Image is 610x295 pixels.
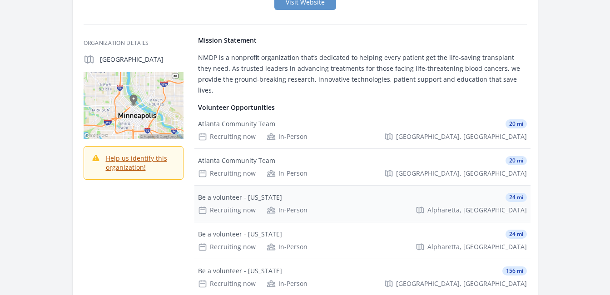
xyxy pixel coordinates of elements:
div: Recruiting now [198,242,256,251]
div: In-Person [267,242,307,251]
span: Alpharetta, [GEOGRAPHIC_DATA] [427,206,527,215]
h3: Organization Details [84,39,183,47]
span: 20 mi [506,156,527,165]
a: Be a volunteer - [US_STATE] 24 mi Recruiting now In-Person Alpharetta, [GEOGRAPHIC_DATA] [194,222,531,259]
div: Be a volunteer - [US_STATE] [198,266,282,275]
span: [GEOGRAPHIC_DATA], [GEOGRAPHIC_DATA] [396,132,527,141]
div: Recruiting now [198,279,256,288]
span: Alpharetta, [GEOGRAPHIC_DATA] [427,242,527,251]
div: Recruiting now [198,169,256,178]
span: 20 mi [506,119,527,128]
span: 156 mi [502,266,527,275]
div: Atlanta Community Team [198,156,275,165]
p: NMDP is a nonprofit organization that’s dedicated to helping every patient get the life-saving tr... [198,52,527,96]
div: Be a volunteer - [US_STATE] [198,230,282,239]
div: Be a volunteer - [US_STATE] [198,193,282,202]
h4: Volunteer Opportunities [198,103,527,112]
span: 24 mi [506,230,527,239]
div: Recruiting now [198,132,256,141]
div: In-Person [267,169,307,178]
span: 24 mi [506,193,527,202]
p: [GEOGRAPHIC_DATA] [100,55,183,64]
a: Be a volunteer - [US_STATE] 24 mi Recruiting now In-Person Alpharetta, [GEOGRAPHIC_DATA] [194,186,531,222]
a: Atlanta Community Team 20 mi Recruiting now In-Person [GEOGRAPHIC_DATA], [GEOGRAPHIC_DATA] [194,112,531,148]
div: In-Person [267,132,307,141]
div: In-Person [267,279,307,288]
img: Map [84,72,183,139]
span: [GEOGRAPHIC_DATA], [GEOGRAPHIC_DATA] [396,169,527,178]
div: Atlanta Community Team [198,119,275,128]
div: Recruiting now [198,206,256,215]
span: [GEOGRAPHIC_DATA], [GEOGRAPHIC_DATA] [396,279,527,288]
h4: Mission Statement [198,36,527,45]
a: Atlanta Community Team 20 mi Recruiting now In-Person [GEOGRAPHIC_DATA], [GEOGRAPHIC_DATA] [194,149,531,185]
div: In-Person [267,206,307,215]
a: Help us identify this organization! [106,154,167,172]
